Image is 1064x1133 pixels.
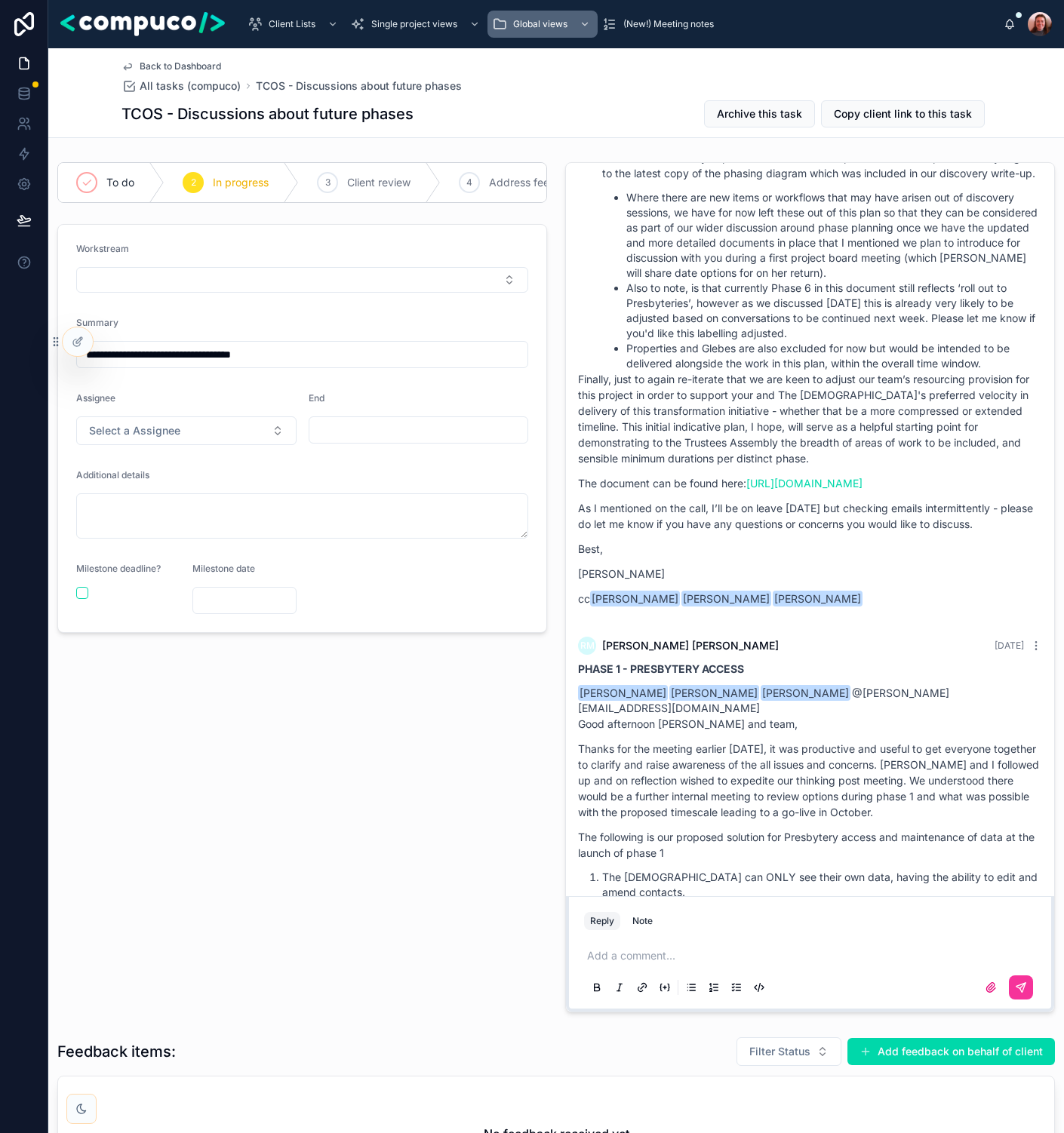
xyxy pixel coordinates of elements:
span: [PERSON_NAME] [PERSON_NAME] [602,638,779,653]
button: Note [626,912,659,930]
span: Global views [513,18,567,30]
span: In progress [213,175,269,190]
span: Summary [76,317,118,328]
p: The following is our proposed solution for Presbytery access and maintenance of data at the launc... [578,829,1042,861]
div: @[PERSON_NAME][EMAIL_ADDRESS][DOMAIN_NAME] [578,661,1042,1036]
a: All tasks (compuco) [121,78,241,94]
span: 4 [466,177,472,189]
h1: Feedback items: [57,1041,176,1062]
a: (New!) Meeting notes [598,11,724,38]
span: Workstream [76,243,129,254]
span: Milestone deadline? [76,563,161,574]
span: Back to Dashboard [140,60,221,72]
span: Additional details [76,469,149,481]
span: Select a Assignee [89,423,180,438]
a: Back to Dashboard [121,60,221,72]
span: [PERSON_NAME] [590,591,680,606]
p: As I mentioned on the call, I’ll be on leave [DATE] but checking emails intermittently - please d... [578,500,1042,532]
button: Archive this task [704,100,815,127]
span: Assignee [76,392,115,404]
span: Address feedback [489,175,581,190]
strong: PHASE 1 - PRESBYTERY ACCESS [578,662,744,675]
p: Finally, just to again re-iterate that we are keen to adjust our team’s resourcing provision for ... [578,371,1042,466]
a: TCOS - Discussions about future phases [256,78,462,94]
h1: TCOS - Discussions about future phases [121,103,414,124]
li: Also to note, is that currently Phase 6 in this document still reflects ‘roll out to Presbyteries... [626,281,1042,341]
span: Filter Status [749,1044,810,1059]
li: Where there are new items or workflows that may have arisen out of discovery sessions, we have fo... [626,190,1042,281]
span: [PERSON_NAME] [761,685,850,701]
p: Best, [578,541,1042,557]
button: Reply [584,912,620,930]
span: 3 [325,177,331,189]
p: cc [578,591,1042,606]
p: The document can be found here: [578,475,1042,491]
button: Select Button [76,267,528,293]
span: All tasks (compuco) [140,78,241,94]
li: The [DEMOGRAPHIC_DATA] can ONLY see their own data, having the ability to edit and amend contacts. [602,870,1042,900]
button: Select Button [736,1037,841,1066]
p: We have intentionally kept the breakdown of scope items for each phase closely aligned to the lat... [602,149,1042,181]
span: [PERSON_NAME] [681,591,771,606]
span: [PERSON_NAME] [578,685,668,701]
span: [PERSON_NAME] [773,591,863,606]
span: Archive this task [717,106,802,121]
li: Properties and Glebes are also excluded for now but would be intended to be delivered alongside t... [626,341,1042,371]
span: [DATE] [995,640,1024,651]
div: Note [632,915,653,927]
button: Add feedback on behalf of client [847,1038,1055,1065]
span: Milestone date [192,563,255,574]
a: Global views [487,11,598,38]
span: Client Lists [269,18,315,30]
span: End [309,392,324,404]
p: Thanks for the meeting earlier [DATE], it was productive and useful to get everyone together to c... [578,741,1042,820]
span: To do [106,175,134,190]
a: [URL][DOMAIN_NAME] [746,477,863,490]
span: (New!) Meeting notes [623,18,714,30]
p: Good afternoon [PERSON_NAME] and team, [578,716,1042,732]
a: Client Lists [243,11,346,38]
div: scrollable content [237,8,1004,41]
p: [PERSON_NAME] [578,566,1042,582]
a: Single project views [346,11,487,38]
span: Copy client link to this task [834,106,972,121]
span: 2 [191,177,196,189]
button: Copy client link to this task [821,100,985,127]
button: Select Button [76,416,297,445]
span: RM [580,640,595,652]
span: Client review [347,175,411,190]
span: [PERSON_NAME] [669,685,759,701]
img: App logo [60,12,225,36]
span: Single project views [371,18,457,30]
